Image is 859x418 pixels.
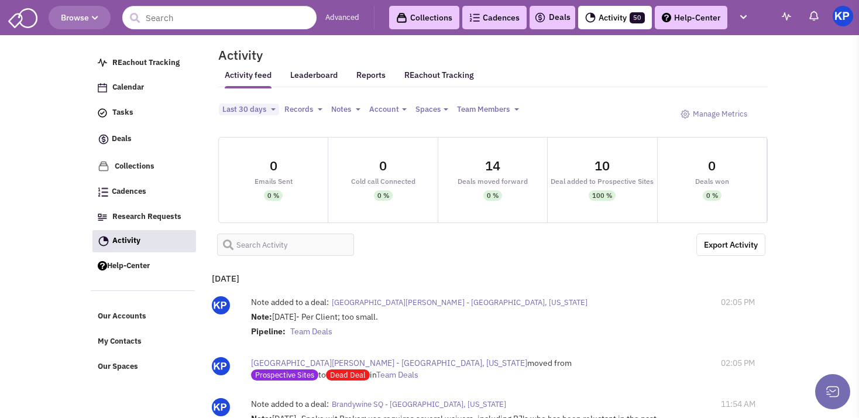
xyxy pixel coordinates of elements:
[534,11,546,25] img: icon-deals.svg
[98,261,107,270] img: help.png
[49,6,111,29] button: Browse
[658,177,767,185] div: Deals won
[61,12,98,23] span: Browse
[98,187,108,197] img: Cadences_logo.png
[92,331,195,353] a: My Contacts
[92,306,195,328] a: Our Accounts
[98,214,107,221] img: Research.png
[457,104,510,114] span: Team Members
[721,296,755,308] span: 02:05 PM
[655,6,727,29] a: Help-Center
[98,361,138,371] span: Our Spaces
[662,13,671,22] img: help.png
[217,234,354,256] input: Search Activity
[112,187,146,197] span: Cadences
[721,357,755,369] span: 02:05 PM
[98,132,109,146] img: icon-deals.svg
[251,311,666,340] div: [DATE]- Per Client; too small.
[222,104,266,114] span: Last 30 days
[721,398,755,410] span: 11:54 AM
[251,369,318,381] span: Prospective Sites
[326,369,370,381] span: Dead Deal
[8,6,37,28] img: SmartAdmin
[267,190,279,201] div: 0 %
[212,273,239,284] b: [DATE]
[112,211,181,221] span: Research Requests
[112,235,140,245] span: Activity
[98,337,142,347] span: My Contacts
[377,190,389,201] div: 0 %
[396,12,407,23] img: icon-collection-lavender-black.svg
[98,236,109,246] img: Activity.png
[332,399,506,409] span: Brandywine SQ - [GEOGRAPHIC_DATA], [US_STATE]
[98,160,109,172] img: icon-collection-lavender.png
[251,357,631,381] div: moved from to in
[585,12,596,23] img: Activity.png
[284,104,313,114] span: Records
[356,70,386,88] a: Reports
[595,159,610,172] div: 10
[251,296,329,308] label: Note added to a deal:
[290,70,338,88] a: Leaderboard
[251,326,286,337] strong: Pipeline:
[412,104,452,116] button: Spaces
[376,369,418,380] span: Team Deals
[833,6,853,26] img: KeyPoint Partners
[92,52,195,74] a: REachout Tracking
[485,159,500,172] div: 14
[462,6,527,29] a: Cadences
[332,297,587,307] span: [GEOGRAPHIC_DATA][PERSON_NAME] - [GEOGRAPHIC_DATA], [US_STATE]
[630,12,645,23] span: 50
[212,357,230,375] img: Gp5tB00MpEGTGSMiAkF79g.png
[404,63,474,87] a: REachout Tracking
[438,177,547,185] div: Deals moved forward
[112,57,180,67] span: REachout Tracking
[548,177,657,185] div: Deal added to Prospective Sites
[331,104,351,114] span: Notes
[112,83,144,92] span: Calendar
[251,358,527,368] span: [GEOGRAPHIC_DATA][PERSON_NAME] - [GEOGRAPHIC_DATA], [US_STATE]
[696,234,765,256] a: Export the below as a .XLSX spreadsheet
[270,159,277,172] div: 0
[281,104,326,116] button: Records
[92,230,196,252] a: Activity
[675,104,753,125] a: Manage Metrics
[204,50,263,60] h2: Activity
[112,108,133,118] span: Tasks
[389,6,459,29] a: Collections
[98,311,146,321] span: Our Accounts
[681,109,690,119] img: octicon_gear-24.png
[328,104,364,116] button: Notes
[92,127,195,152] a: Deals
[487,190,499,201] div: 0 %
[122,6,317,29] input: Search
[212,296,230,314] img: Gp5tB00MpEGTGSMiAkF79g.png
[325,12,359,23] a: Advanced
[469,13,480,22] img: Cadences_logo.png
[328,177,437,185] div: Cold call Connected
[219,104,279,116] button: Last 30 days
[92,102,195,124] a: Tasks
[534,11,571,25] a: Deals
[379,159,387,172] div: 0
[98,83,107,92] img: Calendar.png
[92,155,195,178] a: Collections
[366,104,410,116] button: Account
[453,104,523,116] button: Team Members
[578,6,652,29] a: Activity50
[415,104,441,114] span: Spaces
[92,255,195,277] a: Help-Center
[225,70,272,88] a: Activity feed
[251,398,329,410] label: Note added to a deal:
[592,190,612,201] div: 100 %
[251,311,272,322] strong: Note:
[369,104,399,114] span: Account
[290,326,332,337] span: Team Deals
[708,159,716,172] div: 0
[98,108,107,118] img: icon-tasks.png
[92,356,195,378] a: Our Spaces
[219,177,328,185] div: Emails Sent
[706,190,718,201] div: 0 %
[92,206,195,228] a: Research Requests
